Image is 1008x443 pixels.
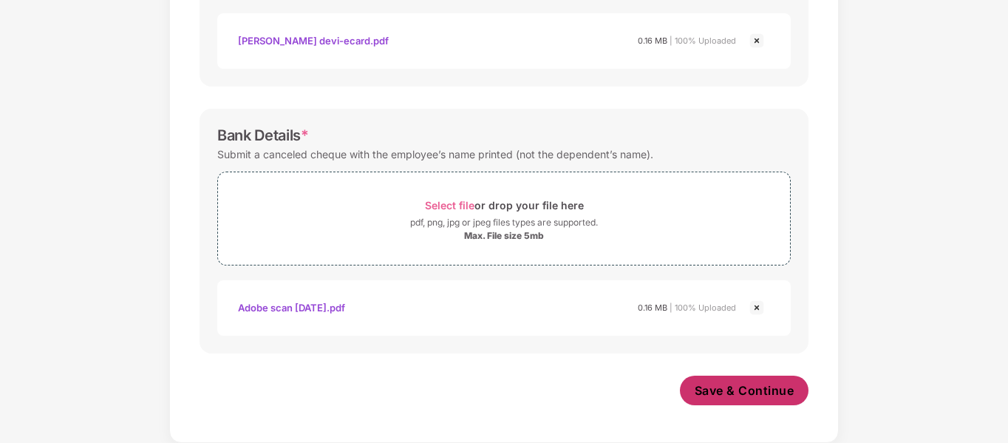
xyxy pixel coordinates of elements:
[638,35,667,46] span: 0.16 MB
[680,376,809,405] button: Save & Continue
[748,32,766,50] img: svg+xml;base64,PHN2ZyBpZD0iQ3Jvc3MtMjR4MjQiIHhtbG5zPSJodHRwOi8vd3d3LnczLm9yZy8yMDAwL3N2ZyIgd2lkdG...
[748,299,766,317] img: svg+xml;base64,PHN2ZyBpZD0iQ3Jvc3MtMjR4MjQiIHhtbG5zPSJodHRwOi8vd3d3LnczLm9yZy8yMDAwL3N2ZyIgd2lkdG...
[670,35,736,46] span: | 100% Uploaded
[638,302,667,313] span: 0.16 MB
[217,126,309,144] div: Bank Details
[218,183,790,254] span: Select fileor drop your file herepdf, png, jpg or jpeg files types are supported.Max. File size 5mb
[425,195,584,215] div: or drop your file here
[670,302,736,313] span: | 100% Uploaded
[238,28,389,53] div: [PERSON_NAME] devi-ecard.pdf
[695,382,794,399] span: Save & Continue
[238,295,345,320] div: Adobe scan [DATE].pdf
[217,144,653,164] div: Submit a canceled cheque with the employee’s name printed (not the dependent’s name).
[425,199,474,212] span: Select file
[410,215,598,230] div: pdf, png, jpg or jpeg files types are supported.
[464,230,544,242] div: Max. File size 5mb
